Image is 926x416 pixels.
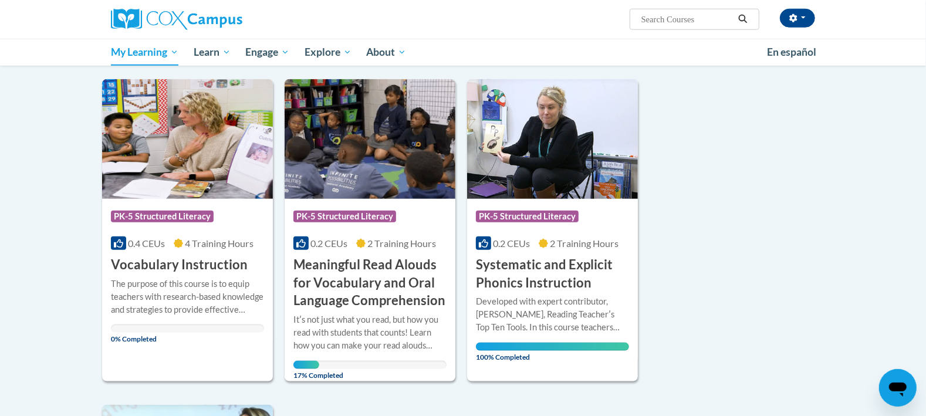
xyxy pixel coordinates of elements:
a: Explore [297,39,359,66]
a: About [359,39,414,66]
a: En español [759,40,824,65]
span: PK-5 Structured Literacy [111,211,214,222]
h3: Vocabulary Instruction [111,256,248,274]
span: En español [767,46,816,58]
h3: Meaningful Read Alouds for Vocabulary and Oral Language Comprehension [293,256,447,310]
a: Course LogoPK-5 Structured Literacy0.4 CEUs4 Training Hours Vocabulary InstructionThe purpose of ... [102,79,273,381]
a: Course LogoPK-5 Structured Literacy0.2 CEUs2 Training Hours Systematic and Explicit Phonics Instr... [467,79,638,381]
h3: Systematic and Explicit Phonics Instruction [476,256,629,292]
div: Your progress [476,343,629,351]
input: Search Courses [640,12,734,26]
span: 17% Completed [293,361,319,380]
img: Course Logo [285,79,455,199]
img: Cox Campus [111,9,242,30]
button: Account Settings [780,9,815,28]
div: Your progress [293,361,319,369]
div: Itʹs not just what you read, but how you read with students that counts! Learn how you can make y... [293,313,447,352]
span: 0.4 CEUs [128,238,165,249]
span: Explore [305,45,352,59]
a: My Learning [103,39,186,66]
a: Learn [186,39,238,66]
span: About [366,45,406,59]
button: Search [734,12,752,26]
div: The purpose of this course is to equip teachers with research-based knowledge and strategies to p... [111,278,264,316]
span: 0.2 CEUs [310,238,347,249]
a: Course LogoPK-5 Structured Literacy0.2 CEUs2 Training Hours Meaningful Read Alouds for Vocabulary... [285,79,455,381]
span: 2 Training Hours [367,238,436,249]
img: Course Logo [467,79,638,199]
img: Course Logo [102,79,273,199]
span: My Learning [111,45,178,59]
span: 0.2 CEUs [493,238,530,249]
span: 2 Training Hours [550,238,619,249]
div: Main menu [93,39,833,66]
iframe: Button to launch messaging window [879,369,917,407]
a: Cox Campus [111,9,334,30]
span: PK-5 Structured Literacy [476,211,579,222]
span: 4 Training Hours [185,238,254,249]
span: Engage [245,45,289,59]
span: PK-5 Structured Literacy [293,211,396,222]
a: Engage [238,39,297,66]
span: 100% Completed [476,343,629,361]
span: Learn [194,45,231,59]
div: Developed with expert contributor, [PERSON_NAME], Reading Teacherʹs Top Ten Tools. In this course... [476,295,629,334]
